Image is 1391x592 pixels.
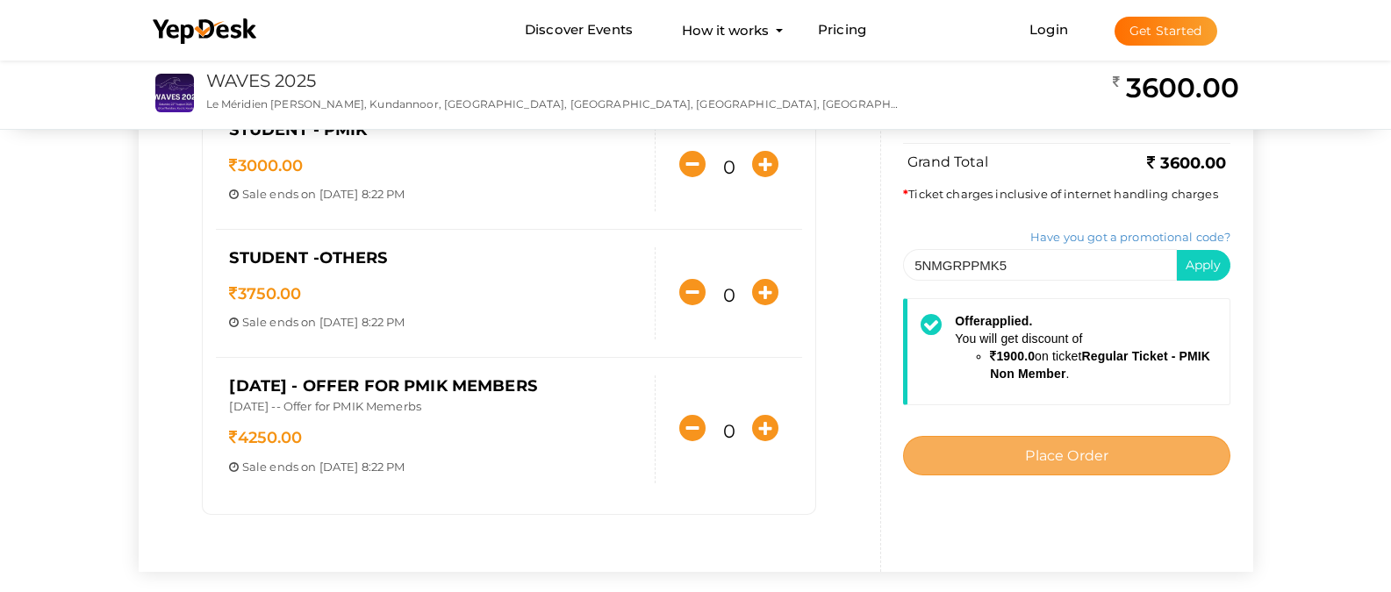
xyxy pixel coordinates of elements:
span: Sale [242,460,268,474]
span: [DATE] - Offer for PMIK Members [229,376,536,396]
input: Enter Promotion Code here. [903,249,1177,281]
a: Discover Events [525,14,633,46]
span: Sale [242,187,268,201]
h2: 3600.00 [1113,70,1239,105]
span: Student -Others [229,248,387,267]
p: ends on [DATE] 8:22 PM [229,459,642,475]
p: [DATE] -- Offer for PMIK Memerbs [229,398,642,419]
span: Place Order [1025,447,1108,464]
p: ends on [DATE] 8:22 PM [229,186,642,203]
button: Place Order [903,436,1230,475]
span: Offer [955,314,985,328]
div: You will get discount of [955,312,1216,391]
li: on ticket . [990,347,1216,382]
a: Pricing [818,14,866,46]
b: 3600.00 [1147,153,1226,173]
label: Grand Total [907,153,988,173]
a: WAVES 2025 [206,70,316,91]
strong: applied. [955,314,1032,328]
a: Have you got a promotional code? [1030,230,1230,244]
button: How it works [677,14,774,46]
b: 1900.0 [990,349,1035,363]
span: Apply [1186,257,1222,273]
img: S4WQAGVX_small.jpeg [155,74,194,112]
p: Le Méridien [PERSON_NAME], Kundannoor, [GEOGRAPHIC_DATA], [GEOGRAPHIC_DATA], [GEOGRAPHIC_DATA], [... [206,96,902,111]
span: Student - PMIK [229,120,367,139]
button: Get Started [1115,17,1217,46]
span: Ticket charges inclusive of internet handling charges [903,187,1218,201]
b: Regular Ticket - PMIK Non Member [990,349,1210,381]
span: Sale [242,315,268,329]
span: 3000.00 [229,156,303,175]
p: ends on [DATE] 8:22 PM [229,314,642,331]
span: 3750.00 [229,284,301,303]
span: 4250.00 [229,428,302,447]
a: Login [1029,21,1068,38]
button: Apply [1176,250,1231,281]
